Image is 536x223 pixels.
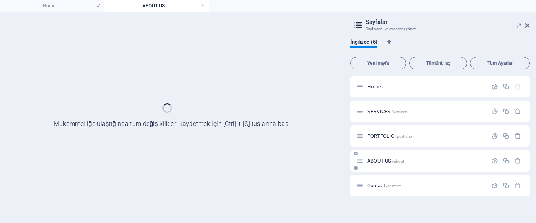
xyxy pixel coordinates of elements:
[350,57,406,69] button: Yeni sayfa
[104,2,209,10] h4: ABOUT US
[367,133,412,139] span: Sayfayı açmak için tıkla
[367,108,407,114] span: SERVICES
[514,182,521,189] div: Sil
[491,182,498,189] div: Ayarlar
[514,108,521,115] div: Sil
[386,184,401,188] span: /contact
[382,85,383,89] span: /
[366,26,514,33] h3: Sayfalarını ve ayarlarını yönet
[514,83,521,90] div: Başlangıç sayfası silinemez
[503,133,509,139] div: Çoğalt
[503,83,509,90] div: Çoğalt
[392,159,404,163] span: /about
[413,61,464,66] span: Tümünü aç
[367,84,383,90] span: Sayfayı açmak için tıkla
[365,133,487,139] div: PORTFOLIO/portfolio
[514,157,521,164] div: Sil
[391,110,407,114] span: /services
[366,18,530,26] h2: Sayfalar
[350,39,530,54] div: Dil Sekmeleri
[365,109,487,114] div: SERVICES/services
[514,133,521,139] div: Sil
[350,37,377,48] span: İngilizce (5)
[365,158,487,163] div: ABOUT US/about
[503,182,509,189] div: Çoğalt
[474,61,526,66] span: Tüm Ayarlar
[354,61,403,66] span: Yeni sayfa
[367,158,404,164] span: ABOUT US
[503,108,509,115] div: Çoğalt
[367,183,401,188] span: Contact
[365,84,487,89] div: Home/
[491,83,498,90] div: Ayarlar
[470,57,530,69] button: Tüm Ayarlar
[503,157,509,164] div: Çoğalt
[409,57,467,69] button: Tümünü aç
[395,134,412,139] span: /portfolio
[491,157,498,164] div: Ayarlar
[491,133,498,139] div: Ayarlar
[365,183,487,188] div: Contact/contact
[491,108,498,115] div: Ayarlar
